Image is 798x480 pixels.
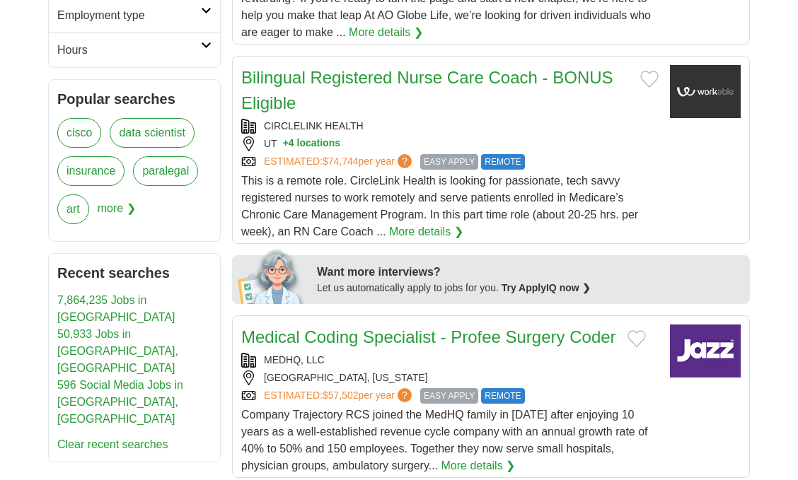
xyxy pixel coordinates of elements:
a: data scientist [110,118,194,148]
div: UT [241,136,659,151]
a: paralegal [133,156,198,186]
span: REMOTE [481,388,524,404]
span: more ❯ [98,194,136,233]
a: Bilingual Registered Nurse Care Coach - BONUS Eligible [241,68,613,112]
a: Try ApplyIQ now ❯ [502,282,591,293]
h2: Popular searches [57,88,212,110]
a: ESTIMATED:$74,744per year? [264,154,415,170]
div: CIRCLELINK HEALTH [241,119,659,134]
a: More details ❯ [389,223,463,240]
a: 50,933 Jobs in [GEOGRAPHIC_DATA], [GEOGRAPHIC_DATA] [57,328,178,374]
button: Add to favorite jobs [640,71,659,88]
span: EASY APPLY [420,154,478,170]
a: Hours [49,33,220,67]
span: $57,502 [323,390,359,401]
h2: Employment type [57,7,201,24]
div: Let us automatically apply to jobs for you. [317,281,741,295]
a: cisco [57,118,101,148]
a: 7,864,235 Jobs in [GEOGRAPHIC_DATA] [57,294,175,323]
h2: Hours [57,42,201,59]
span: This is a remote role. CircleLink Health is looking for passionate, tech savvy registered nurses ... [241,175,638,238]
span: REMOTE [481,154,524,170]
a: art [57,194,89,224]
img: Company logo [670,324,741,377]
h2: Recent searches [57,262,212,283]
button: +4 locations [283,136,340,151]
span: $74,744 [323,156,359,167]
span: ? [398,388,412,402]
span: EASY APPLY [420,388,478,404]
a: More details ❯ [349,24,423,41]
img: apply-iq-scientist.png [238,247,306,304]
a: Medical Coding Specialist - Profee Surgery Coder [241,327,616,346]
a: Clear recent searches [57,438,168,450]
button: Add to favorite jobs [628,330,646,347]
a: insurance [57,156,125,186]
a: More details ❯ [441,457,516,474]
img: Company logo [670,65,741,118]
a: ESTIMATED:$57,502per year? [264,388,415,404]
div: MEDHQ, LLC [241,353,659,368]
div: Want more interviews? [317,264,741,281]
a: 596 Social Media Jobs in [GEOGRAPHIC_DATA], [GEOGRAPHIC_DATA] [57,379,183,425]
span: ? [398,154,412,168]
span: Company Trajectory RCS joined the MedHQ family in [DATE] after enjoying 10 years as a well-establ... [241,409,648,472]
span: + [283,136,289,151]
div: [GEOGRAPHIC_DATA], [US_STATE] [241,370,659,385]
